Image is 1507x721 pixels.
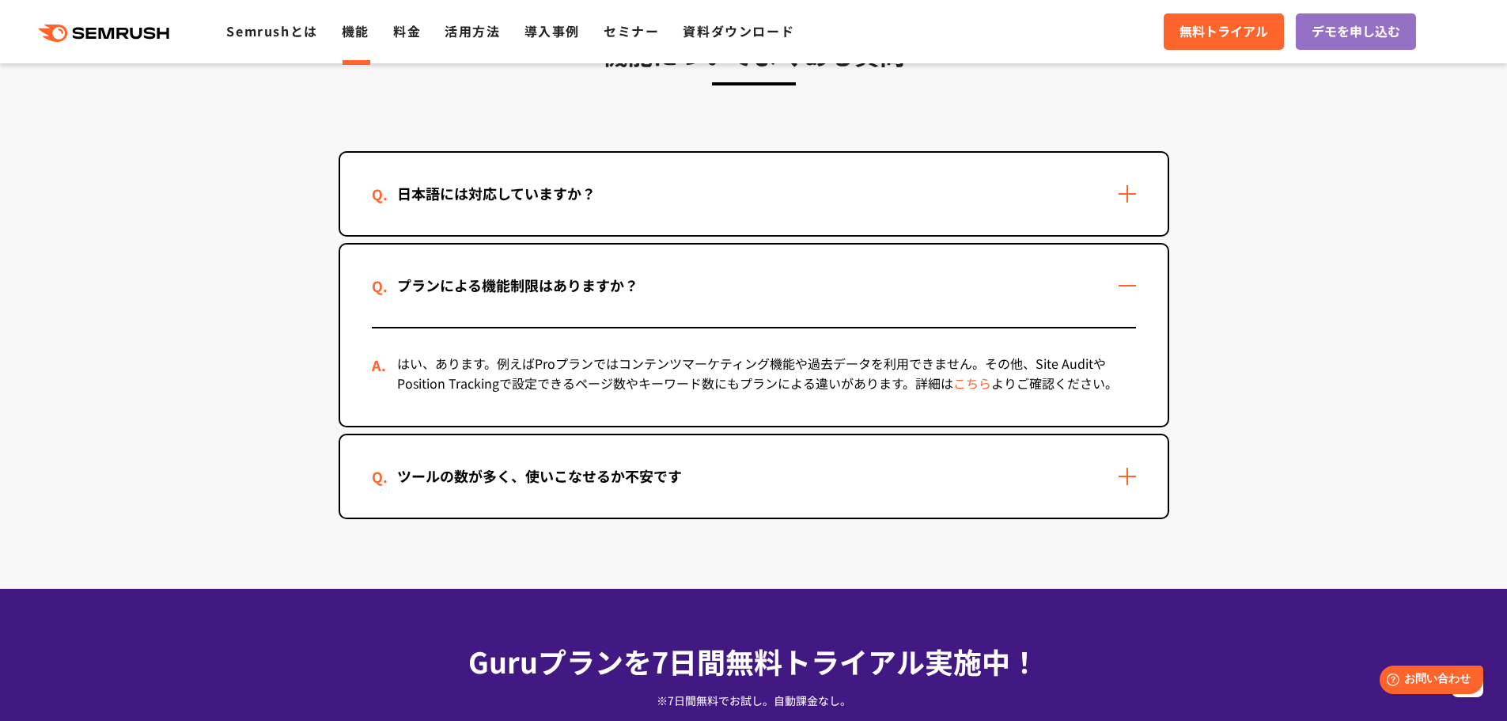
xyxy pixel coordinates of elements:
a: 無料トライアル [1164,13,1284,50]
span: 無料トライアル実施中！ [725,640,1039,681]
div: はい、あります。例えばProプランではコンテンツマーケティング機能や過去データを利用できません。その他、Site AuditやPosition Trackingで設定できるページ数やキーワード数... [372,328,1136,426]
span: デモを申し込む [1312,21,1400,42]
a: 機能 [342,21,369,40]
a: セミナー [604,21,659,40]
a: デモを申し込む [1296,13,1416,50]
iframe: Help widget launcher [1366,659,1490,704]
a: 料金 [393,21,421,40]
a: 活用方法 [445,21,500,40]
div: Guruプランを7日間 [339,639,1169,682]
div: 日本語には対応していますか？ [372,182,621,205]
div: ※7日間無料でお試し。自動課金なし。 [339,693,1169,708]
div: ツールの数が多く、使いこなせるか不安です [372,465,707,488]
a: 導入事例 [524,21,580,40]
div: プランによる機能制限はありますか？ [372,274,664,297]
span: 無料トライアル [1179,21,1268,42]
a: 資料ダウンロード [683,21,794,40]
a: こちら [953,374,991,393]
a: Semrushとは [226,21,317,40]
